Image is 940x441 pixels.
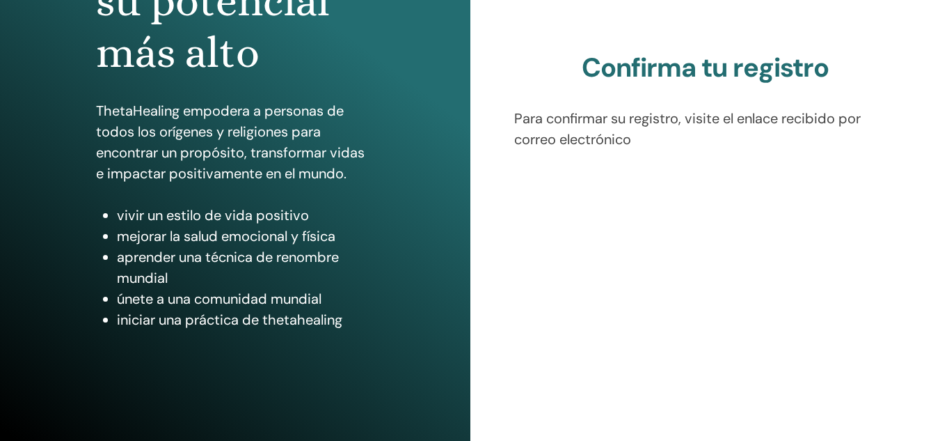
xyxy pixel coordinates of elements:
h2: Confirma tu registro [514,52,897,84]
li: vivir un estilo de vida positivo [117,205,374,226]
li: únete a una comunidad mundial [117,288,374,309]
p: ThetaHealing empodera a personas de todos los orígenes y religiones para encontrar un propósito, ... [96,100,374,184]
p: Para confirmar su registro, visite el enlace recibido por correo electrónico [514,108,897,150]
li: aprender una técnica de renombre mundial [117,247,374,288]
li: iniciar una práctica de thetahealing [117,309,374,330]
li: mejorar la salud emocional y física [117,226,374,247]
